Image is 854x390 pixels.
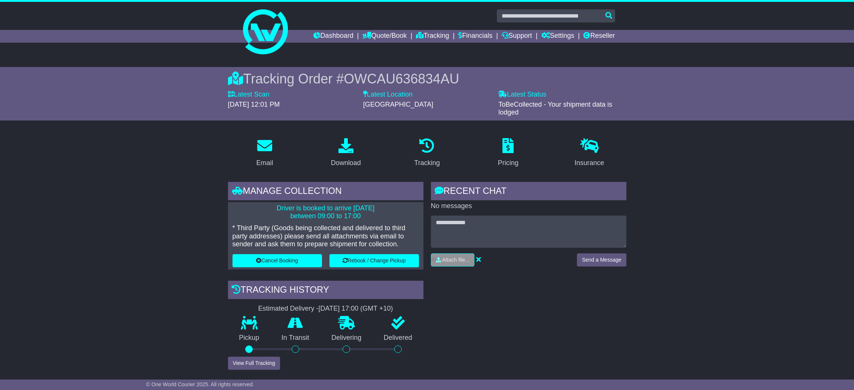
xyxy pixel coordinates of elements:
[577,253,626,266] button: Send a Message
[319,305,393,313] div: [DATE] 17:00 (GMT +10)
[498,91,546,99] label: Latest Status
[583,30,615,43] a: Reseller
[409,135,444,171] a: Tracking
[228,91,270,99] label: Latest Scan
[363,91,413,99] label: Latest Location
[146,381,254,387] span: © One World Courier 2025. All rights reserved.
[331,158,361,168] div: Download
[270,334,320,342] p: In Transit
[228,71,626,87] div: Tracking Order #
[228,101,280,108] span: [DATE] 12:01 PM
[233,204,419,220] p: Driver is booked to arrive [DATE] between 09:00 to 17:00
[414,158,440,168] div: Tracking
[313,30,353,43] a: Dashboard
[498,158,519,168] div: Pricing
[228,334,271,342] p: Pickup
[541,30,574,43] a: Settings
[233,224,419,249] p: * Third Party (Goods being collected and delivered to third party addresses) please send all atta...
[416,30,449,43] a: Tracking
[431,182,626,202] div: RECENT CHAT
[458,30,492,43] a: Financials
[570,135,609,171] a: Insurance
[363,101,433,108] span: [GEOGRAPHIC_DATA]
[502,30,532,43] a: Support
[493,135,523,171] a: Pricing
[228,305,423,313] div: Estimated Delivery -
[498,101,612,116] span: ToBeCollected - Your shipment data is lodged
[362,30,407,43] a: Quote/Book
[251,135,278,171] a: Email
[329,254,419,267] button: Rebook / Change Pickup
[256,158,273,168] div: Email
[326,135,366,171] a: Download
[575,158,604,168] div: Insurance
[228,281,423,301] div: Tracking history
[373,334,423,342] p: Delivered
[233,254,322,267] button: Cancel Booking
[344,71,459,86] span: OWCAU636834AU
[228,182,423,202] div: Manage collection
[320,334,373,342] p: Delivering
[431,202,626,210] p: No messages
[228,357,280,370] button: View Full Tracking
